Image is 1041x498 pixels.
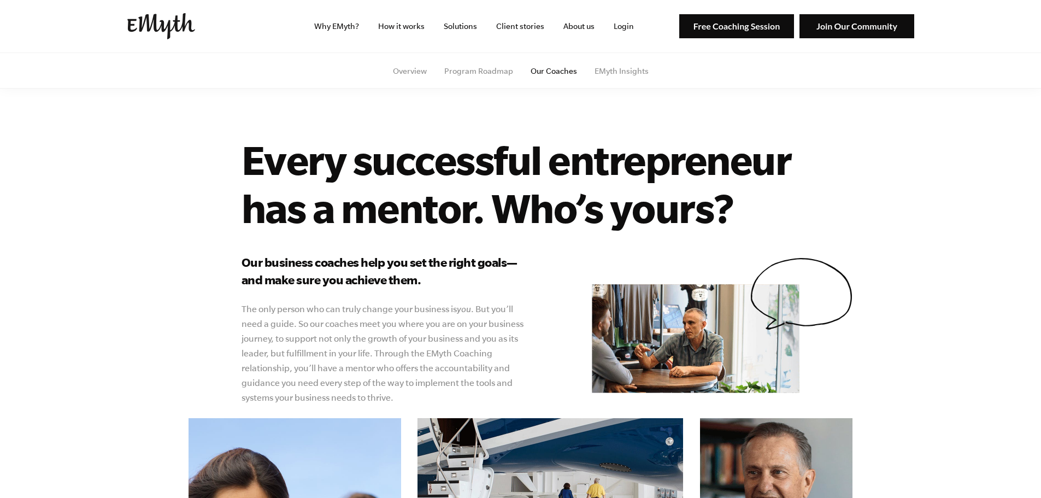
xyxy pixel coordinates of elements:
[592,284,799,393] img: e-myth business coaching our coaches mentor don matt talking
[457,304,471,314] i: you
[595,67,649,75] a: EMyth Insights
[127,13,195,39] img: EMyth
[799,14,914,39] img: Join Our Community
[242,136,853,232] h1: Every successful entrepreneur has a mentor. Who’s yours?
[393,67,427,75] a: Overview
[242,254,528,289] h3: Our business coaches help you set the right goals—and make sure you achieve them.
[242,302,528,405] p: The only person who can truly change your business is . But you’ll need a guide. So our coaches m...
[444,67,513,75] a: Program Roadmap
[531,67,577,75] a: Our Coaches
[986,446,1041,498] iframe: Chat Widget
[679,14,794,39] img: Free Coaching Session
